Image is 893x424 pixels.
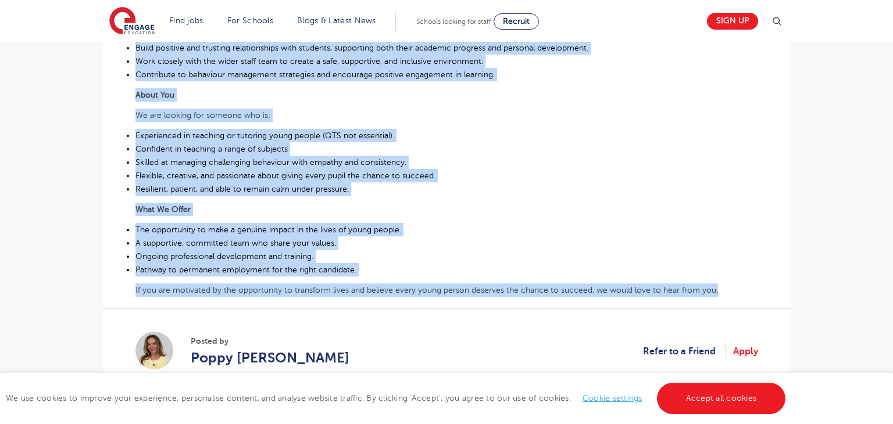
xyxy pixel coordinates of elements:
[135,236,758,250] li: A supportive, committed team who share your values.
[135,109,758,122] p: We are looking for someone who is:
[135,223,758,236] li: The opportunity to make a genuine impact in the lives of young people.
[135,156,758,169] li: Skilled at managing challenging behaviour with empathy and consistency.
[643,344,726,359] a: Refer to a Friend
[135,169,758,182] li: Flexible, creative, and passionate about giving every pupil the chance to succeed.
[135,129,758,142] li: Experienced in teaching or tutoring young people (QTS not essential).
[135,91,174,99] b: About You
[169,16,203,25] a: Find jobs
[191,347,349,368] a: Poppy [PERSON_NAME]
[733,344,758,359] a: Apply
[6,394,788,403] span: We use cookies to improve your experience, personalise content, and analyse website traffic. By c...
[191,335,349,347] span: Posted by
[109,7,155,36] img: Engage Education
[416,17,491,26] span: Schools looking for staff
[227,16,273,25] a: For Schools
[135,142,758,156] li: Confident in teaching a range of subjects
[135,250,758,263] li: Ongoing professional development and training.
[135,283,758,297] p: If you are motivated by the opportunity to transform lives and believe every young person deserve...
[135,41,758,55] li: Build positive and trusting relationships with students, supporting both their academic progress ...
[707,13,758,30] a: Sign up
[297,16,376,25] a: Blogs & Latest News
[135,68,758,81] li: Contribute to behaviour management strategies and encourage positive engagement in learning.
[494,13,539,30] a: Recruit
[503,17,530,26] span: Recruit
[657,383,786,414] a: Accept all cookies
[135,182,758,196] li: Resilient, patient, and able to remain calm under pressure.
[583,394,642,403] a: Cookie settings
[135,55,758,68] li: Work closely with the wider staff team to create a safe, supportive, and inclusive environment.
[135,205,191,214] strong: What We Offer
[135,263,758,276] li: Pathway to permanent employment for the right candidate.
